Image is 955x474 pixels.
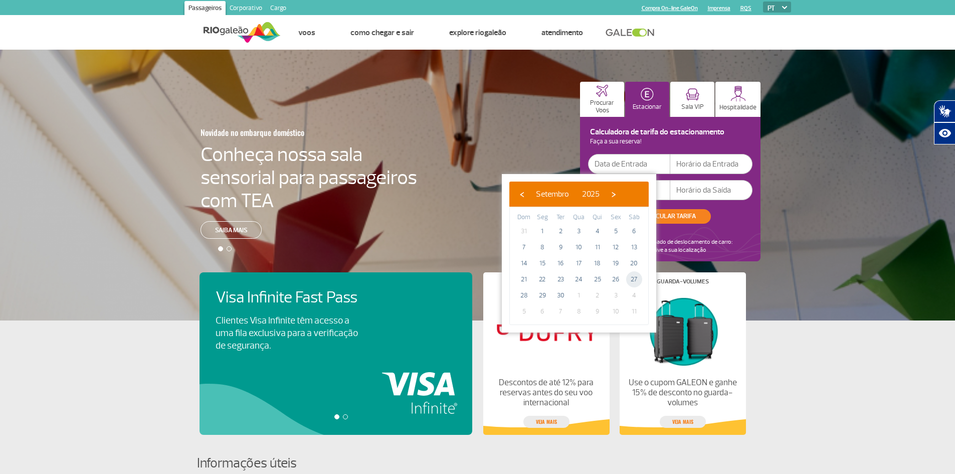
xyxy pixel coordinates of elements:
[516,239,532,255] span: 7
[576,187,606,202] button: 2025
[298,28,315,38] a: Voos
[516,303,532,320] span: 5
[934,100,955,144] div: Plugin de acessibilidade da Hand Talk.
[516,223,532,239] span: 31
[628,292,737,370] img: Guarda-volumes
[571,255,587,271] span: 17
[536,189,569,199] span: Setembro
[580,82,624,117] button: Procurar Voos
[626,271,642,287] span: 27
[596,85,608,97] img: airplaneHome.svg
[730,86,746,101] img: hospitality.svg
[608,287,624,303] span: 3
[608,223,624,239] span: 5
[590,223,606,239] span: 4
[571,271,587,287] span: 24
[608,271,624,287] span: 26
[449,28,506,38] a: Explore RIOgaleão
[552,239,568,255] span: 9
[534,223,550,239] span: 1
[628,378,737,408] p: Use o cupom GALEON e ganhe 15% de desconto no guarda-volumes
[626,223,642,239] span: 6
[515,212,533,223] th: weekday
[934,122,955,144] button: Abrir recursos assistivos.
[533,212,552,223] th: weekday
[588,212,607,223] th: weekday
[534,239,550,255] span: 8
[590,255,606,271] span: 18
[608,255,624,271] span: 19
[588,139,752,144] p: Faça a sua reserva!
[686,88,699,101] img: vipRoom.svg
[201,122,368,143] h3: Novidade no embarque doméstico
[201,143,417,212] h4: Conheça nossa sala sensorial para passageiros com TEA
[670,154,752,174] input: Horário da Entrada
[626,287,642,303] span: 4
[552,287,568,303] span: 30
[590,303,606,320] span: 9
[534,287,550,303] span: 29
[534,303,550,320] span: 6
[529,187,576,202] button: Setembro
[197,454,758,472] h4: Informações úteis
[670,82,714,117] button: Sala VIP
[571,223,587,239] span: 3
[681,103,704,111] p: Sala VIP
[514,188,621,198] bs-datepicker-navigation-view: ​ ​ ​
[514,187,529,202] button: ‹
[216,288,375,307] h4: Visa Infinite Fast Pass
[571,303,587,320] span: 8
[608,303,624,320] span: 10
[642,5,698,12] a: Compra On-line GaleOn
[350,28,414,38] a: Como chegar e sair
[590,239,606,255] span: 11
[588,129,752,135] h4: Calculadora de tarifa do estacionamento
[502,174,656,333] bs-datepicker-container: calendar
[608,239,624,255] span: 12
[934,100,955,122] button: Abrir tradutor de língua de sinais.
[624,238,732,254] p: Tempo estimado de deslocamento de carro: Ative a sua localização
[570,212,589,223] th: weekday
[590,287,606,303] span: 2
[626,239,642,255] span: 13
[670,180,752,200] input: Horário da Saída
[660,416,706,428] a: veja mais
[607,212,625,223] th: weekday
[491,378,601,408] p: Descontos de até 12% para reservas antes do seu voo internacional
[516,271,532,287] span: 21
[226,1,266,17] a: Corporativo
[590,271,606,287] span: 25
[657,279,709,284] h4: Guarda-volumes
[516,255,532,271] span: 14
[534,271,550,287] span: 22
[582,189,600,199] span: 2025
[216,288,456,352] a: Visa Infinite Fast PassClientes Visa Infinite têm acesso a uma fila exclusiva para a verificação ...
[626,303,642,320] span: 11
[552,271,568,287] span: 23
[571,287,587,303] span: 1
[630,209,711,224] button: CALCULAR TARIFA
[708,5,730,12] a: Imprensa
[626,255,642,271] span: 20
[715,82,760,117] button: Hospitalidade
[266,1,290,17] a: Cargo
[606,187,621,202] button: ›
[534,255,550,271] span: 15
[633,103,662,111] p: Estacionar
[740,5,751,12] a: RQS
[625,212,643,223] th: weekday
[719,104,756,111] p: Hospitalidade
[516,287,532,303] span: 28
[216,314,358,352] p: Clientes Visa Infinite têm acesso a uma fila exclusiva para a verificação de segurança.
[201,221,262,239] a: Saiba mais
[552,223,568,239] span: 2
[588,154,670,174] input: Data de Entrada
[491,292,601,370] img: Lojas
[551,212,570,223] th: weekday
[552,255,568,271] span: 16
[571,239,587,255] span: 10
[184,1,226,17] a: Passageiros
[523,416,569,428] a: veja mais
